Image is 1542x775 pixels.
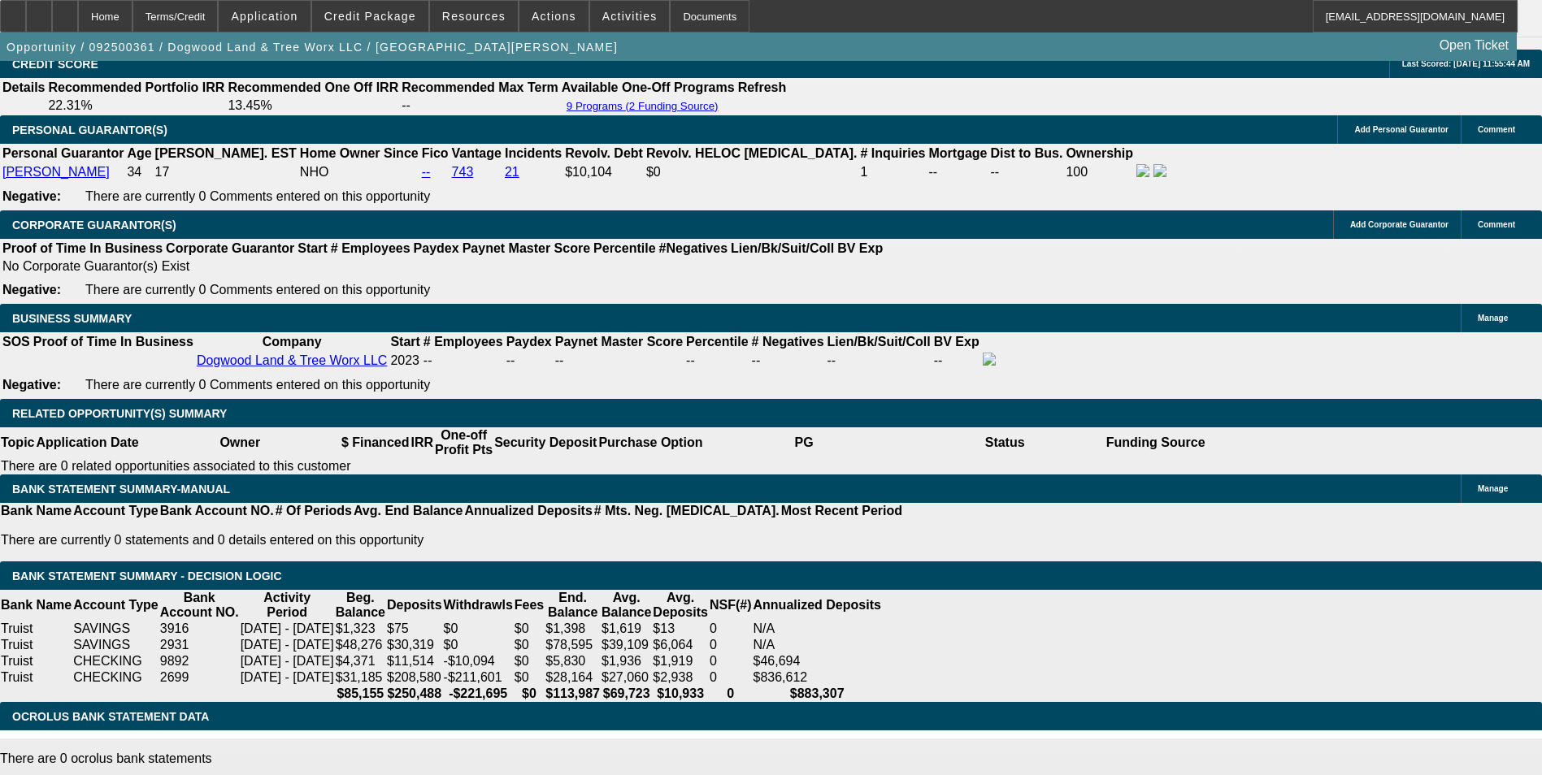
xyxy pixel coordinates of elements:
td: $4,371 [335,653,386,669]
b: Paydex [506,335,552,349]
th: Deposits [386,590,443,621]
td: 13.45% [227,97,399,114]
td: 3916 [159,621,240,637]
span: Manage [1478,314,1508,323]
td: $30,319 [386,637,443,653]
th: Bank Account NO. [159,503,275,519]
img: linkedin-icon.png [1153,164,1166,177]
th: Available One-Off Programs [561,80,736,96]
th: Recommended Max Term [401,80,559,96]
th: Beg. Balance [335,590,386,621]
td: 1 [859,163,926,181]
td: $5,830 [545,653,601,669]
td: -- [990,163,1064,181]
td: $39,109 [601,637,652,653]
div: $46,694 [754,654,881,669]
div: -- [752,353,824,368]
b: #Negatives [659,241,728,255]
th: End. Balance [545,590,601,621]
span: Add Personal Guarantor [1354,125,1449,134]
button: 9 Programs (2 Funding Source) [562,99,723,113]
button: Credit Package [312,1,428,32]
b: Revolv. HELOC [MEDICAL_DATA]. [646,146,858,160]
td: CHECKING [72,653,159,669]
td: $48,276 [335,637,386,653]
td: $6,064 [652,637,709,653]
button: Resources [430,1,518,32]
b: [PERSON_NAME]. EST [155,146,297,160]
td: NHO [299,163,419,181]
b: Lien/Bk/Suit/Coll [827,335,931,349]
td: -- [928,163,988,181]
td: 100 [1065,163,1134,181]
th: SOS [2,334,31,350]
td: $1,936 [601,653,652,669]
span: Manage [1478,484,1508,493]
a: [PERSON_NAME] [2,165,110,179]
b: Negative: [2,283,61,297]
td: $1,323 [335,621,386,637]
td: [DATE] - [DATE] [240,621,335,637]
span: Opportunity / 092500361 / Dogwood Land & Tree Worx LLC / [GEOGRAPHIC_DATA][PERSON_NAME] [7,41,618,54]
a: Dogwood Land & Tree Worx LLC [197,353,388,367]
th: # Of Periods [275,503,353,519]
td: 34 [126,163,152,181]
th: $250,488 [386,686,443,702]
p: There are currently 0 statements and 0 details entered on this opportunity [1,533,902,548]
b: Company [263,335,322,349]
td: -- [506,352,553,370]
b: Vantage [452,146,502,160]
th: Funding Source [1105,427,1206,458]
td: $10,104 [564,163,644,181]
b: Percentile [593,241,655,255]
th: Annualized Deposits [753,590,882,621]
td: CHECKING [72,669,159,686]
td: 0 [709,621,753,637]
span: Comment [1478,125,1515,134]
span: -- [424,353,432,367]
b: Personal Guarantor [2,146,124,160]
span: Application [231,10,298,23]
td: 17 [154,163,298,181]
span: There are currently 0 Comments entered on this opportunity [85,189,430,203]
td: 2699 [159,669,240,686]
td: $1,398 [545,621,601,637]
td: $27,060 [601,669,652,686]
b: Home Owner Since [300,146,419,160]
th: $69,723 [601,686,652,702]
button: Actions [519,1,589,32]
th: $0 [514,686,545,702]
td: $0 [514,669,545,686]
th: Bank Account NO. [159,590,240,621]
b: Paynet Master Score [463,241,590,255]
th: Status [905,427,1105,458]
th: $10,933 [652,686,709,702]
td: $2,938 [652,669,709,686]
a: -- [422,165,431,179]
span: Credit Package [324,10,416,23]
td: 9892 [159,653,240,669]
td: -- [401,97,559,114]
b: # Inquiries [860,146,925,160]
th: Details [2,80,46,96]
th: # Mts. Neg. [MEDICAL_DATA]. [593,503,780,519]
span: Actions [532,10,576,23]
th: Annualized Deposits [463,503,593,519]
th: One-off Profit Pts [434,427,493,458]
th: Proof of Time In Business [2,240,163,257]
th: Proof of Time In Business [33,334,194,350]
b: Mortgage [929,146,988,160]
th: Account Type [72,503,159,519]
th: Avg. Deposits [652,590,709,621]
td: 22.31% [47,97,225,114]
td: $78,595 [545,637,601,653]
span: BUSINESS SUMMARY [12,312,132,325]
span: BANK STATEMENT SUMMARY-MANUAL [12,483,230,496]
div: -- [686,353,748,368]
img: facebook-icon.png [983,353,996,366]
th: $883,307 [753,686,882,702]
th: Application Date [35,427,139,458]
b: Negative: [2,189,61,203]
td: $0 [443,637,514,653]
a: Open Ticket [1433,32,1515,59]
